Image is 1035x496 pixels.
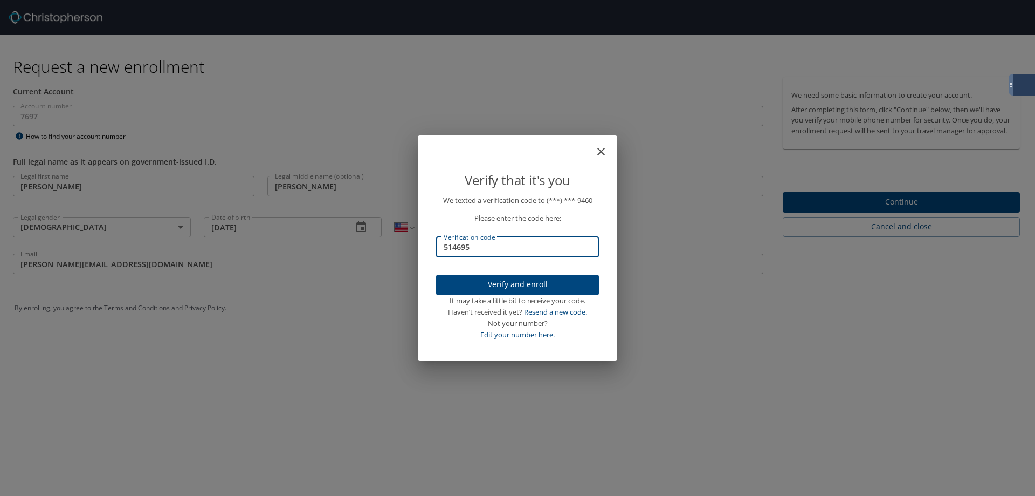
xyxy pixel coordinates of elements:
[436,295,599,307] div: It may take a little bit to receive your code.
[436,307,599,318] div: Haven’t received it yet?
[436,213,599,224] p: Please enter the code here:
[436,275,599,296] button: Verify and enroll
[445,278,590,291] span: Verify and enroll
[436,318,599,329] div: Not your number?
[524,307,587,317] a: Resend a new code.
[600,140,613,153] button: close
[436,195,599,206] p: We texted a verification code to (***) ***- 9460
[480,330,555,339] a: Edit your number here.
[436,170,599,191] p: Verify that it's you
